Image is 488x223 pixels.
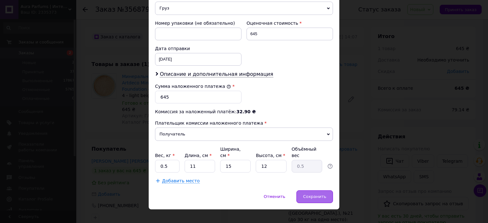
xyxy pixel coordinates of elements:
[155,20,241,26] div: Номер упаковки (не обязательно)
[155,128,333,141] span: Получатель
[155,84,231,89] label: Сумма наложенного платежа
[155,108,333,115] div: Комиссия за наложенный платёж:
[220,147,241,158] label: Ширина, см
[292,146,322,159] div: Объёмный вес
[155,2,333,15] span: Груз
[256,153,285,158] label: Высота, см
[155,121,263,126] span: Плательщик комиссии наложенного платежа
[303,194,326,199] span: Сохранить
[160,71,273,77] span: Описание и дополнительная информация
[155,45,241,52] div: Дата отправки
[162,178,200,184] span: Добавить место
[247,20,333,26] div: Оценочная стоимость
[185,153,212,158] label: Длина, см
[236,109,256,114] span: 32.90 ₴
[264,194,285,199] span: Отменить
[155,153,175,158] label: Вес, кг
